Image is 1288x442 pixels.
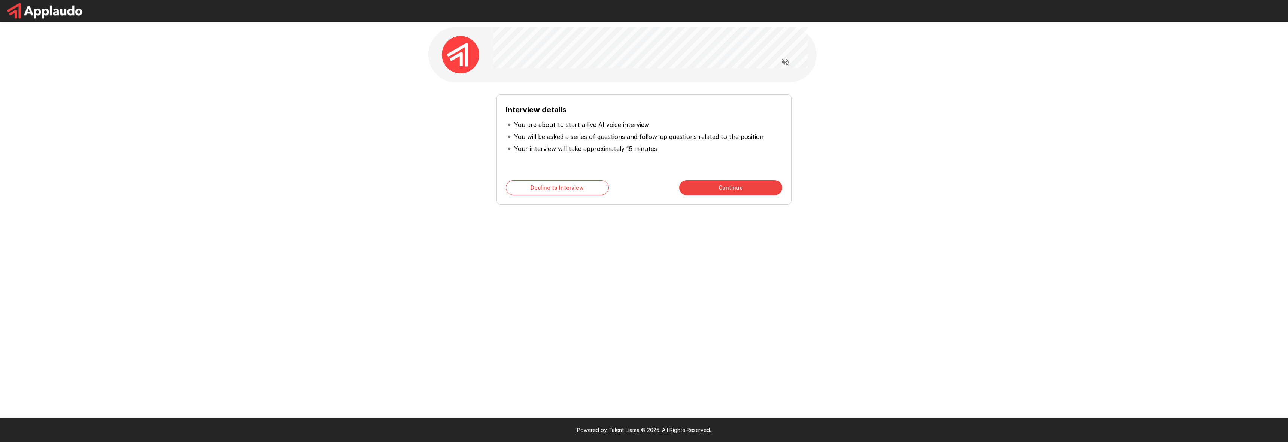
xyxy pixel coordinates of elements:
[442,36,479,73] img: applaudo_avatar.png
[506,105,566,114] b: Interview details
[514,144,657,153] p: Your interview will take approximately 15 minutes
[514,132,763,141] p: You will be asked a series of questions and follow-up questions related to the position
[679,180,782,195] button: Continue
[514,120,649,129] p: You are about to start a live AI voice interview
[506,180,609,195] button: Decline to Interview
[778,55,793,70] button: Read questions aloud
[9,426,1279,434] p: Powered by Talent Llama © 2025. All Rights Reserved.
